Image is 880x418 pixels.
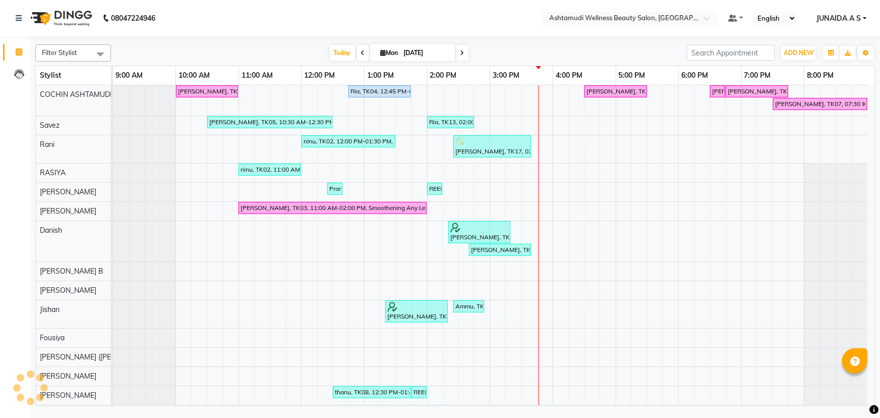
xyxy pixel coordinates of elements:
span: Savez [40,121,60,130]
a: 12:00 PM [302,68,337,83]
span: [PERSON_NAME] [40,206,96,216]
span: Danish [40,226,62,235]
span: [PERSON_NAME] [40,391,96,400]
input: Search Appointment [687,45,775,61]
b: 08047224946 [111,4,155,32]
a: 11:00 AM [239,68,275,83]
div: Prarthana, TK06, 12:25 PM-12:40 PM, Eyebrows Threading [328,184,341,193]
span: Filter Stylist [42,48,77,57]
span: RASIYA [40,168,66,177]
div: Ria, TK13, 02:00 PM-02:45 PM, U Cut [428,118,473,127]
a: 2:00 PM [428,68,459,83]
button: ADD NEW [781,46,816,60]
div: Ammu, TK14, 02:25 PM-02:55 PM, [DEMOGRAPHIC_DATA] [PERSON_NAME] Styling [454,302,483,311]
div: [PERSON_NAME], TK01, 10:00 AM-11:00 AM, Normal Hair Cut [177,87,237,96]
div: Ria, TK04, 12:45 PM-01:45 PM, Highlighting (Per Streaks) [349,87,410,96]
div: ninu, TK02, 12:00 PM-01:30 PM, [GEOGRAPHIC_DATA],[GEOGRAPHIC_DATA] Waxing,Eyebrows Threading,Fore... [303,137,394,146]
a: 6:00 PM [679,68,711,83]
span: [PERSON_NAME] ([PERSON_NAME]) [40,352,159,361]
div: REENU, TK10, 02:00 PM-02:15 PM, Eyebrows Threading [428,184,441,193]
span: Fousiya [40,333,65,342]
span: COCHIN ASHTAMUDI [40,90,112,99]
span: [PERSON_NAME] B [40,267,103,276]
a: 8:00 PM [804,68,836,83]
div: [PERSON_NAME], TK17, 02:25 PM-03:40 PM, Un-Tan Facial ,Eyebrows Threading [454,137,530,156]
a: 10:00 AM [176,68,212,83]
div: ninu, TK02, 11:00 AM-12:00 PM, Fruit Facial [240,165,300,174]
span: Jishan [40,305,60,314]
a: 5:00 PM [616,68,648,83]
div: thanu, TK08, 12:30 PM-01:45 PM, U Cut,Eyebrows Threading,Forehead Threading [334,388,410,397]
div: [PERSON_NAME], TK18, 02:40 PM-03:40 PM, Layer Cut [470,245,530,254]
div: [PERSON_NAME], TK16, 06:30 PM-06:45 PM, Eyebrows Threading [711,87,724,96]
span: ADD NEW [784,49,813,57]
div: [PERSON_NAME], TK16, 06:45 PM-07:45 PM, Normal Hair Cut [727,87,787,96]
span: Mon [378,49,401,57]
div: [PERSON_NAME], TK03, 11:00 AM-02:00 PM, Smoothening Any Length Offer [240,203,426,213]
a: 7:00 PM [742,68,774,83]
div: [PERSON_NAME], TK05, 10:30 AM-12:30 PM, Ceramide Anti-Frizz Treatment ,Layer Cut [208,118,331,127]
span: Stylist [40,71,61,80]
div: [PERSON_NAME], TK15, 04:30 PM-05:30 PM, Normal Hair Cut [585,87,646,96]
div: [PERSON_NAME], TK07, 07:30 PM-10:30 PM, Keratin Any Length Offer [774,99,863,109]
span: JUNAIDA A S [816,13,861,24]
div: [PERSON_NAME], TK12, 01:20 PM-02:20 PM, D-Tan Pack [386,302,447,321]
a: 9:00 AM [113,68,145,83]
div: REENU, TK10, 01:45 PM-02:00 PM, Eyebrows Threading [413,388,426,397]
span: [PERSON_NAME] [40,286,96,295]
span: [PERSON_NAME] [40,187,96,196]
img: logo [26,4,95,32]
a: 1:00 PM [365,68,396,83]
a: 3:00 PM [490,68,522,83]
div: [PERSON_NAME], TK12, 02:20 PM-03:20 PM, [DEMOGRAPHIC_DATA] Normal Hair Cut,[DEMOGRAPHIC_DATA] [PE... [449,223,509,242]
span: Rani [40,140,54,149]
span: Today [330,45,355,61]
input: 2025-09-01 [401,45,451,61]
a: 4:00 PM [553,68,585,83]
span: [PERSON_NAME] [40,372,96,381]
